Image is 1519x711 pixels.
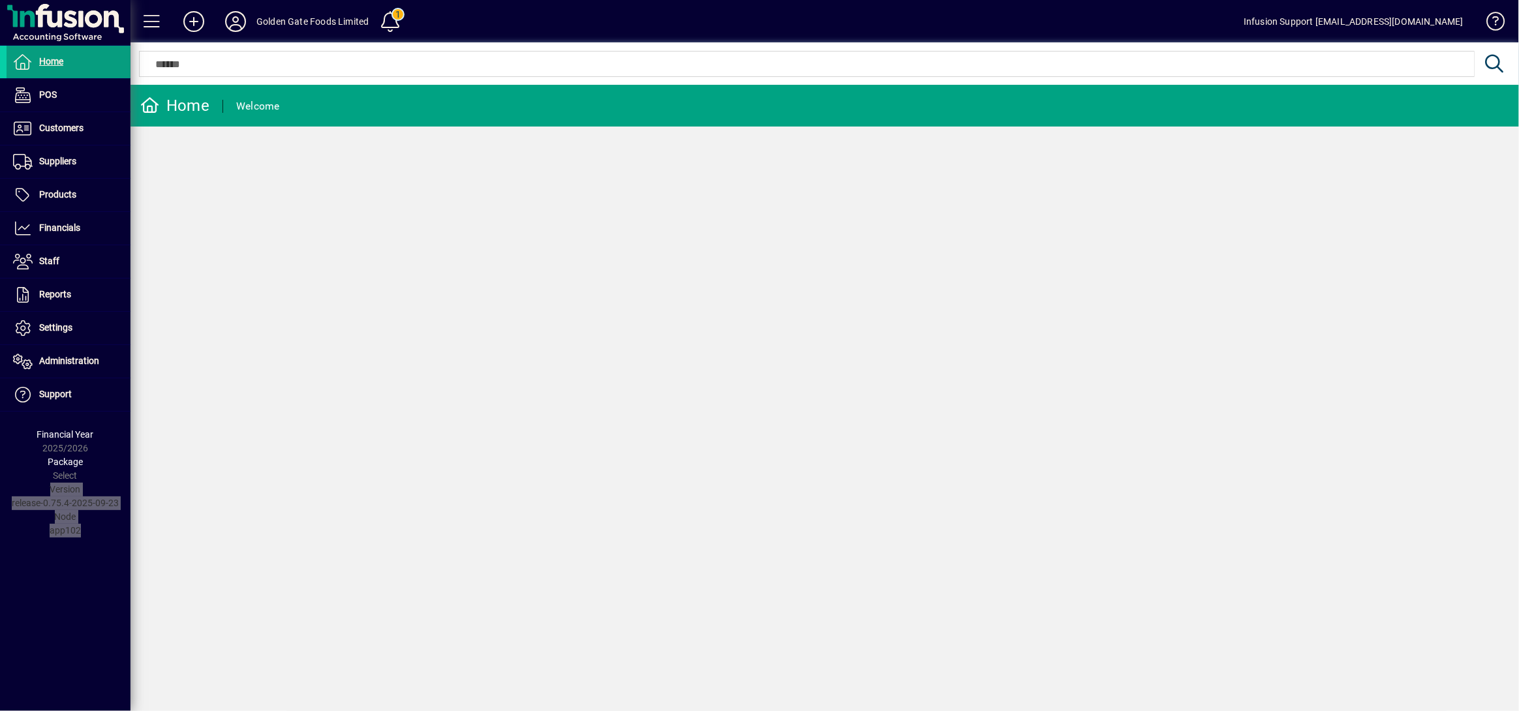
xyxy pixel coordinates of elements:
[7,378,130,411] a: Support
[39,389,72,399] span: Support
[50,484,81,494] span: Version
[7,145,130,178] a: Suppliers
[39,89,57,100] span: POS
[7,179,130,211] a: Products
[48,457,83,467] span: Package
[7,212,130,245] a: Financials
[1477,3,1503,45] a: Knowledge Base
[215,10,256,33] button: Profile
[39,222,80,233] span: Financials
[7,245,130,278] a: Staff
[39,123,84,133] span: Customers
[7,112,130,145] a: Customers
[256,11,369,32] div: Golden Gate Foods Limited
[39,355,99,366] span: Administration
[173,10,215,33] button: Add
[7,279,130,311] a: Reports
[236,96,280,117] div: Welcome
[37,429,94,440] span: Financial Year
[39,289,71,299] span: Reports
[39,256,59,266] span: Staff
[140,95,209,116] div: Home
[7,312,130,344] a: Settings
[39,189,76,200] span: Products
[1244,11,1464,32] div: Infusion Support [EMAIL_ADDRESS][DOMAIN_NAME]
[55,511,76,522] span: Node
[7,345,130,378] a: Administration
[7,79,130,112] a: POS
[39,156,76,166] span: Suppliers
[39,322,72,333] span: Settings
[39,56,63,67] span: Home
